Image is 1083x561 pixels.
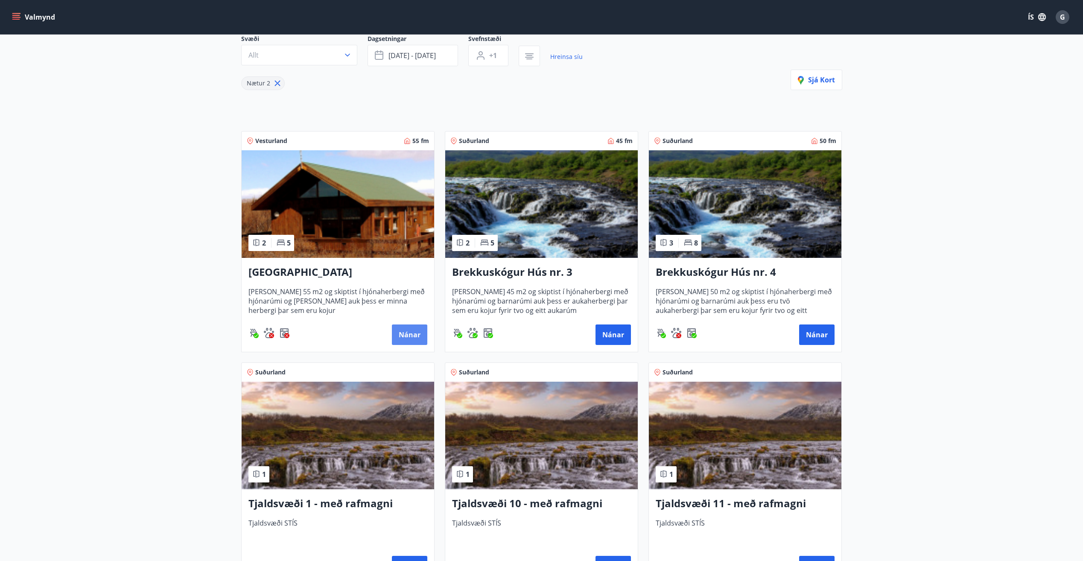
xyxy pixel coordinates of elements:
button: ÍS [1023,9,1051,25]
img: Paella dish [649,382,841,489]
h3: Brekkuskógur Hús nr. 4 [656,265,835,280]
button: Nánar [596,324,631,345]
img: pxcaIm5dSOV3FS4whs1soiYWTwFQvksT25a9J10C.svg [671,328,681,338]
span: Allt [248,50,259,60]
h3: Tjaldsvæði 1 - með rafmagni [248,496,427,511]
h3: Tjaldsvæði 11 - með rafmagni [656,496,835,511]
span: Dagsetningar [368,35,468,45]
span: Suðurland [459,368,489,377]
div: Nætur 2 [241,76,285,90]
span: 1 [262,470,266,479]
h3: [GEOGRAPHIC_DATA] [248,265,427,280]
span: Suðurland [255,368,286,377]
img: Paella dish [242,150,434,258]
span: 5 [490,238,494,248]
div: Gæludýr [671,328,681,338]
span: G [1060,12,1065,22]
span: [DATE] - [DATE] [388,51,436,60]
span: Sjá kort [798,75,835,85]
span: 1 [466,470,470,479]
button: menu [10,9,58,25]
span: 50 fm [820,137,836,145]
span: 45 fm [616,137,633,145]
button: Sjá kort [791,70,842,90]
img: ZXjrS3QKesehq6nQAPjaRuRTI364z8ohTALB4wBr.svg [656,328,666,338]
button: [DATE] - [DATE] [368,45,458,66]
span: 2 [466,238,470,248]
span: +1 [489,51,497,60]
span: Tjaldsvæði STÍS [656,518,835,546]
div: Þvottavél [279,328,289,338]
img: pxcaIm5dSOV3FS4whs1soiYWTwFQvksT25a9J10C.svg [264,328,274,338]
span: Tjaldsvæði STÍS [452,518,631,546]
img: Paella dish [445,150,638,258]
div: Gæludýr [264,328,274,338]
div: Gasgrill [248,328,259,338]
h3: Tjaldsvæði 10 - með rafmagni [452,496,631,511]
span: Suðurland [663,368,693,377]
div: Þvottavél [483,328,493,338]
img: Dl16BY4EX9PAW649lg1C3oBuIaAsR6QVDQBO2cTm.svg [279,328,289,338]
a: Hreinsa síu [550,47,583,66]
span: 3 [669,238,673,248]
img: Paella dish [445,382,638,489]
span: 5 [287,238,291,248]
span: 1 [669,470,673,479]
button: Nánar [392,324,427,345]
span: Svefnstæði [468,35,519,45]
div: Gæludýr [467,328,478,338]
span: Suðurland [459,137,489,145]
img: pxcaIm5dSOV3FS4whs1soiYWTwFQvksT25a9J10C.svg [467,328,478,338]
button: +1 [468,45,508,66]
img: Dl16BY4EX9PAW649lg1C3oBuIaAsR6QVDQBO2cTm.svg [686,328,697,338]
span: Nætur 2 [247,79,270,87]
button: Nánar [799,324,835,345]
img: Paella dish [649,150,841,258]
span: [PERSON_NAME] 55 m2 og skiptist í hjónaherbergi með hjónarúmi og [PERSON_NAME] auk þess er minna ... [248,287,427,315]
span: [PERSON_NAME] 45 m2 og skiptist í hjónaherbergi með hjónarúmi og barnarúmi auk þess er aukaherber... [452,287,631,315]
span: [PERSON_NAME] 50 m2 og skiptist í hjónaherbergi með hjónarúmi og barnarúmi auk þess eru tvö aukah... [656,287,835,315]
span: 8 [694,238,698,248]
div: Gasgrill [656,328,666,338]
div: Gasgrill [452,328,462,338]
span: 2 [262,238,266,248]
img: ZXjrS3QKesehq6nQAPjaRuRTI364z8ohTALB4wBr.svg [452,328,462,338]
div: Þvottavél [686,328,697,338]
button: Allt [241,45,357,65]
span: Svæði [241,35,368,45]
img: ZXjrS3QKesehq6nQAPjaRuRTI364z8ohTALB4wBr.svg [248,328,259,338]
img: Dl16BY4EX9PAW649lg1C3oBuIaAsR6QVDQBO2cTm.svg [483,328,493,338]
span: Suðurland [663,137,693,145]
h3: Brekkuskógur Hús nr. 3 [452,265,631,280]
span: Tjaldsvæði STÍS [248,518,427,546]
span: Vesturland [255,137,287,145]
button: G [1052,7,1073,27]
img: Paella dish [242,382,434,489]
span: 55 fm [412,137,429,145]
